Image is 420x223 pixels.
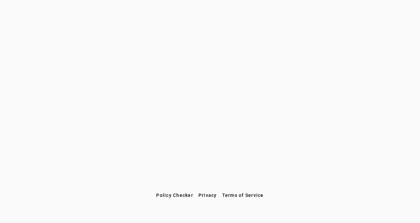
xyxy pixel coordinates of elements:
span: Terms of Service [222,193,264,198]
button: Policy Checker [154,189,196,201]
button: Terms of Service [220,189,266,201]
span: Privacy [198,193,217,198]
button: Privacy [196,189,220,201]
span: Policy Checker [156,193,193,198]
